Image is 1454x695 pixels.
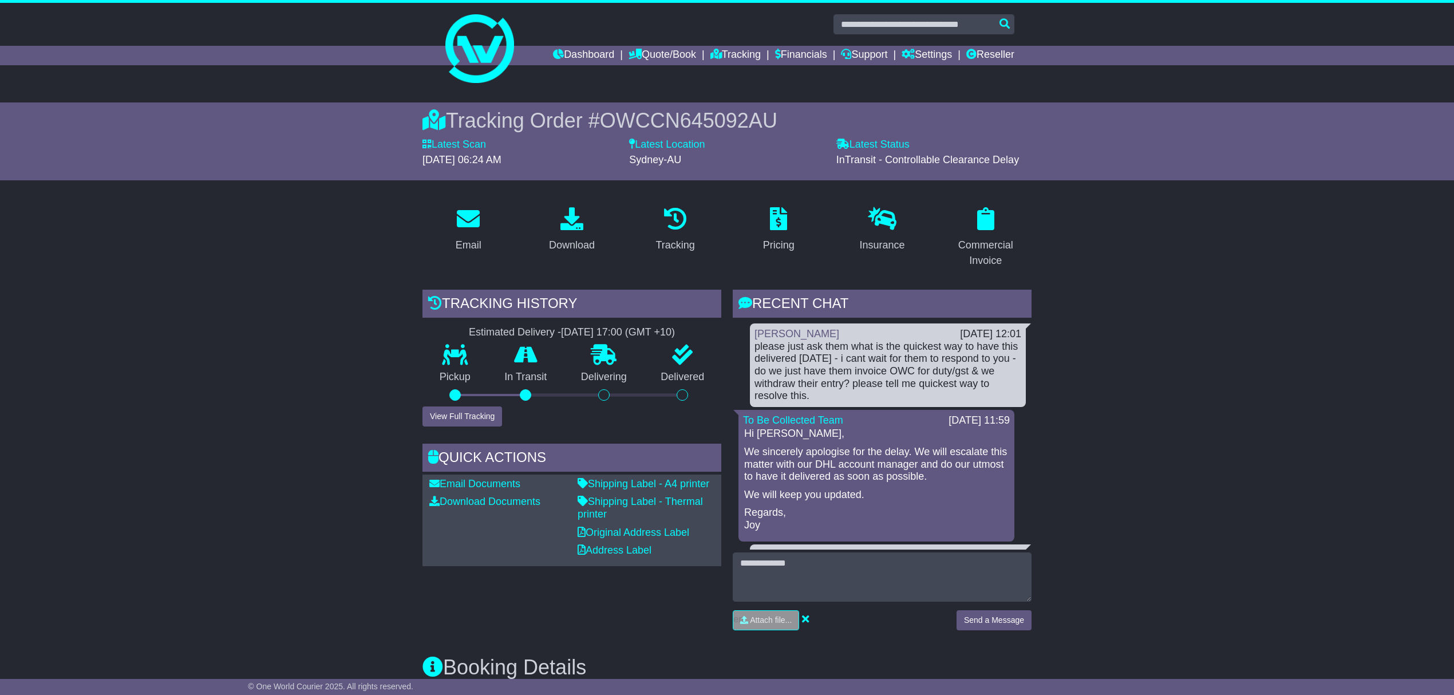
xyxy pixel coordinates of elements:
[775,46,827,65] a: Financials
[644,371,722,384] p: Delivered
[248,682,413,691] span: © One World Courier 2025. All rights reserved.
[564,371,644,384] p: Delivering
[960,549,1021,562] div: [DATE] 11:46
[422,154,501,165] span: [DATE] 06:24 AM
[629,154,681,165] span: Sydney-AU
[754,328,839,339] a: [PERSON_NAME]
[744,489,1009,501] p: We will keep you updated.
[744,428,1009,440] p: Hi [PERSON_NAME],
[649,203,702,257] a: Tracking
[422,290,721,321] div: Tracking history
[422,371,488,384] p: Pickup
[949,414,1010,427] div: [DATE] 11:59
[629,139,705,151] label: Latest Location
[939,203,1032,273] a: Commercial Invoice
[754,341,1021,402] div: please just ask them what is the quickest way to have this delivered [DATE] - i cant wait for the...
[542,203,602,257] a: Download
[578,527,689,538] a: Original Address Label
[578,478,709,489] a: Shipping Label - A4 printer
[836,154,1019,165] span: InTransit - Controllable Clearance Delay
[422,108,1032,133] div: Tracking Order #
[656,238,695,253] div: Tracking
[733,290,1032,321] div: RECENT CHAT
[960,328,1021,341] div: [DATE] 12:01
[947,238,1024,268] div: Commercial Invoice
[841,46,887,65] a: Support
[756,203,802,257] a: Pricing
[422,326,721,339] div: Estimated Delivery -
[966,46,1014,65] a: Reseller
[743,414,843,426] a: To Be Collected Team
[549,238,595,253] div: Download
[429,496,540,507] a: Download Documents
[744,446,1009,483] p: We sincerely apologise for the delay. We will escalate this matter with our DHL account manager a...
[422,406,502,427] button: View Full Tracking
[422,656,1032,679] h3: Booking Details
[422,444,721,475] div: Quick Actions
[422,139,486,151] label: Latest Scan
[578,496,703,520] a: Shipping Label - Thermal printer
[902,46,952,65] a: Settings
[629,46,696,65] a: Quote/Book
[859,238,904,253] div: Insurance
[763,238,795,253] div: Pricing
[852,203,912,257] a: Insurance
[429,478,520,489] a: Email Documents
[456,238,481,253] div: Email
[448,203,489,257] a: Email
[957,610,1032,630] button: Send a Message
[600,109,777,132] span: OWCCN645092AU
[578,544,651,556] a: Address Label
[744,507,1009,531] p: Regards, Joy
[836,139,910,151] label: Latest Status
[561,326,675,339] div: [DATE] 17:00 (GMT +10)
[553,46,614,65] a: Dashboard
[754,549,839,560] a: [PERSON_NAME]
[488,371,564,384] p: In Transit
[710,46,761,65] a: Tracking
